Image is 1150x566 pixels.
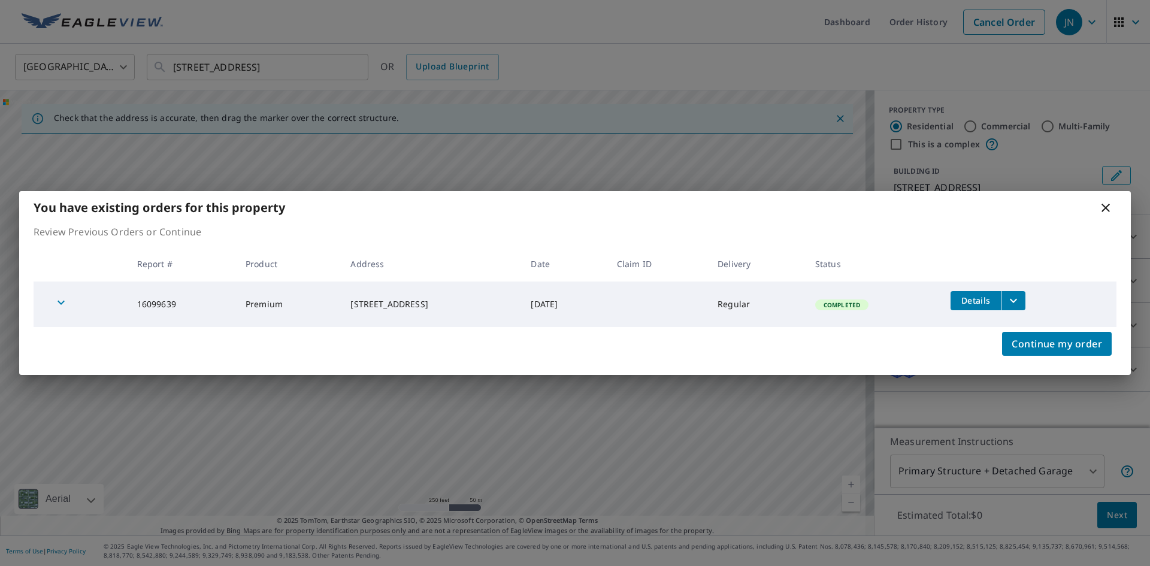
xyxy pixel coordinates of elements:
[34,199,285,216] b: You have existing orders for this property
[708,246,806,282] th: Delivery
[341,246,521,282] th: Address
[708,282,806,327] td: Regular
[1001,291,1025,310] button: filesDropdownBtn-16099639
[236,246,341,282] th: Product
[521,246,607,282] th: Date
[350,298,512,310] div: [STREET_ADDRESS]
[1012,335,1102,352] span: Continue my order
[806,246,941,282] th: Status
[607,246,708,282] th: Claim ID
[958,295,994,306] span: Details
[34,225,1116,239] p: Review Previous Orders or Continue
[816,301,867,309] span: Completed
[128,282,236,327] td: 16099639
[1002,332,1112,356] button: Continue my order
[521,282,607,327] td: [DATE]
[236,282,341,327] td: Premium
[128,246,236,282] th: Report #
[951,291,1001,310] button: detailsBtn-16099639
